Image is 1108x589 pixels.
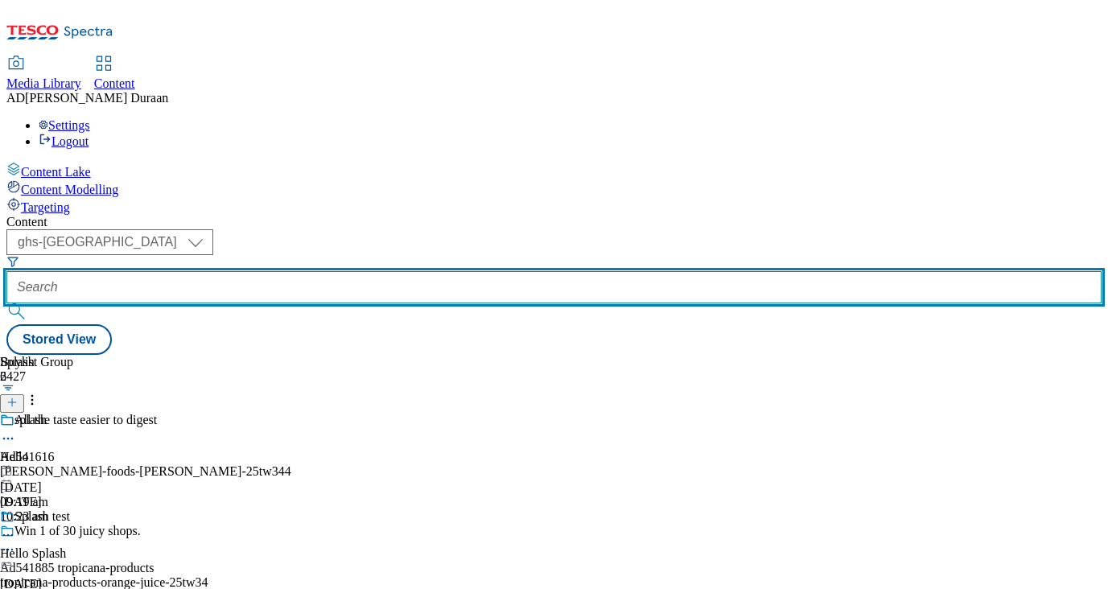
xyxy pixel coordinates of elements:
div: splash [14,413,47,427]
a: Media Library [6,57,81,91]
a: Settings [39,118,90,132]
div: Win 1 of 30 juicy shops. [14,524,141,538]
div: Content [6,215,1102,229]
span: AD [6,91,25,105]
span: Content Modelling [21,183,118,196]
span: Targeting [21,200,70,214]
a: Logout [39,134,89,148]
span: Media Library [6,76,81,90]
span: [PERSON_NAME] Duraan [25,91,168,105]
button: Stored View [6,324,112,355]
a: Content Lake [6,162,1102,179]
a: Content [94,57,135,91]
input: Search [6,271,1102,303]
span: Content [94,76,135,90]
div: Splash test [14,509,70,524]
div: All the taste easier to digest [14,413,157,427]
a: Targeting [6,197,1102,215]
a: Content Modelling [6,179,1102,197]
svg: Search Filters [6,255,19,268]
span: Content Lake [21,165,91,179]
